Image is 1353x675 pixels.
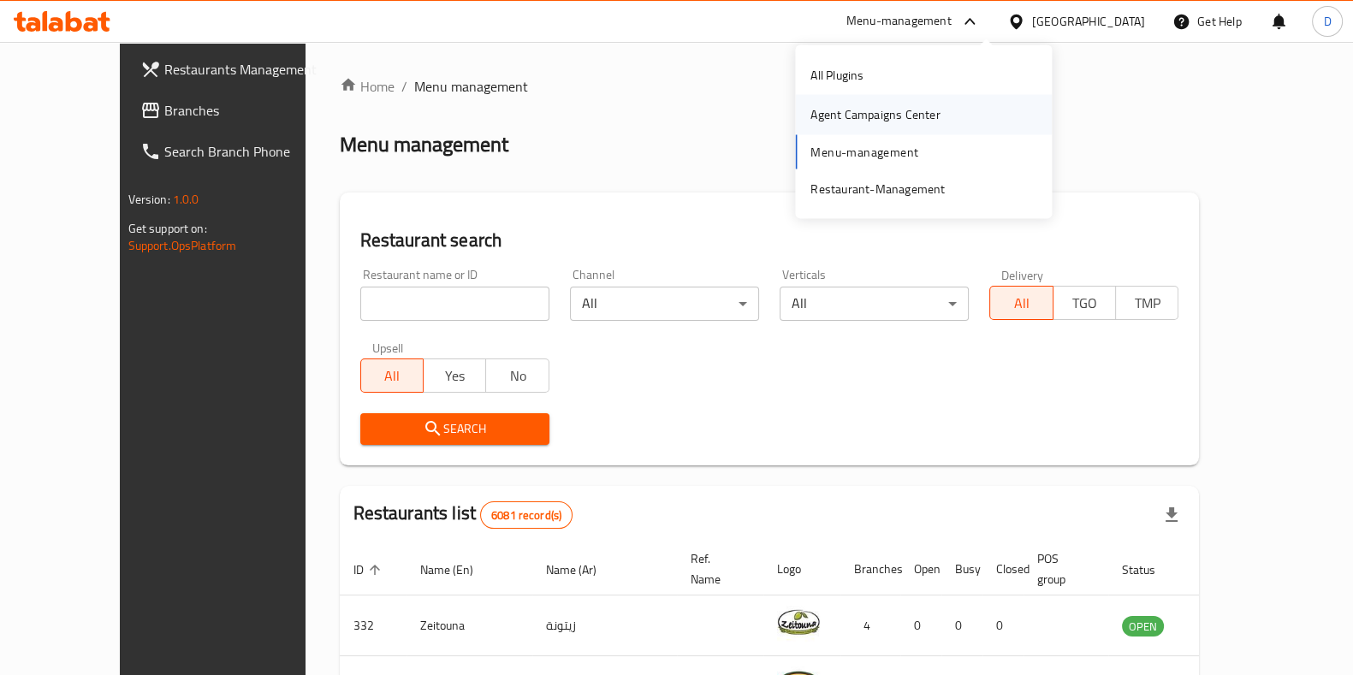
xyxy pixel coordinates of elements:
div: Menu-management [846,11,952,32]
button: All [989,286,1053,320]
img: Zeitouna [777,601,820,643]
button: All [360,358,424,393]
div: All Plugins [810,66,863,85]
h2: Restaurant search [360,228,1179,253]
div: Total records count [480,501,573,529]
a: Support.OpsPlatform [128,234,237,257]
button: TMP [1115,286,1178,320]
span: OPEN [1122,617,1164,637]
td: Zeitouna [406,595,532,656]
span: No [493,364,542,388]
span: TGO [1060,291,1109,316]
nav: breadcrumb [340,76,1200,97]
td: 0 [982,595,1024,656]
span: Name (En) [420,560,496,580]
div: Restaurant-Management [810,179,945,198]
span: Restaurants Management [164,59,332,80]
span: 6081 record(s) [481,507,572,524]
span: Name (Ar) [546,560,619,580]
li: / [401,76,407,97]
th: Closed [982,543,1024,595]
span: All [368,364,417,388]
h2: Menu management [340,131,508,158]
h2: Restaurants list [353,500,573,529]
span: Version: [128,188,170,210]
td: 0 [900,595,941,656]
th: Logo [763,543,840,595]
div: Agent Campaigns Center [810,105,940,124]
th: Branches [840,543,900,595]
th: Busy [941,543,982,595]
div: Export file [1151,494,1192,536]
span: Branches [164,100,332,121]
span: POS group [1037,548,1088,589]
span: Status [1122,560,1178,580]
td: 0 [941,595,982,656]
span: Search Branch Phone [164,141,332,162]
span: ID [353,560,386,580]
label: Delivery [1001,269,1044,281]
a: Restaurants Management [127,49,346,90]
span: TMP [1123,291,1172,316]
span: All [997,291,1046,316]
span: D [1323,12,1331,31]
a: Home [340,76,395,97]
span: Menu management [414,76,528,97]
a: Branches [127,90,346,131]
div: All [780,287,969,321]
span: 1.0.0 [173,188,199,210]
th: Open [900,543,941,595]
a: Search Branch Phone [127,131,346,172]
div: [GEOGRAPHIC_DATA] [1032,12,1145,31]
button: No [485,358,549,393]
span: Ref. Name [691,548,743,589]
td: 4 [840,595,900,656]
label: Upsell [372,341,404,353]
div: OPEN [1122,616,1164,637]
button: Search [360,413,549,445]
td: زيتونة [532,595,677,656]
button: Yes [423,358,486,393]
div: All [570,287,759,321]
span: Get support on: [128,217,207,240]
td: 332 [340,595,406,656]
span: Yes [430,364,479,388]
span: Search [374,418,536,440]
button: TGO [1053,286,1116,320]
input: Search for restaurant name or ID.. [360,287,549,321]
